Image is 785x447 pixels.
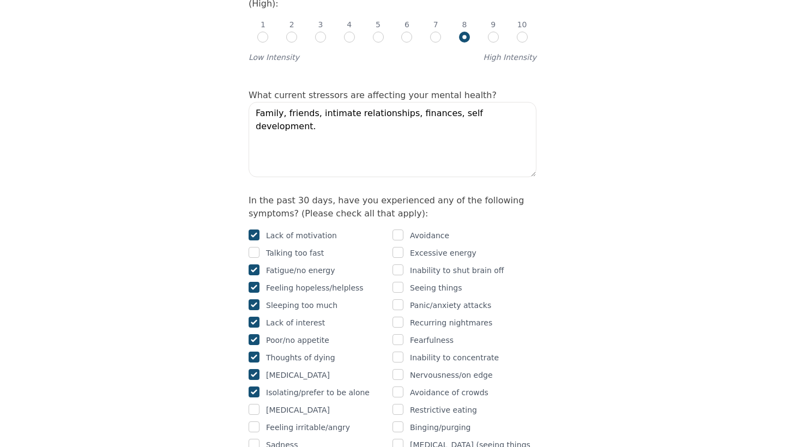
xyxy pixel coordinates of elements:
[266,386,370,399] p: Isolating/prefer to be alone
[410,264,504,277] p: Inability to shut brain off
[410,369,493,382] p: Nervousness/on edge
[410,403,477,416] p: Restrictive eating
[410,229,449,242] p: Avoidance
[410,351,499,364] p: Inability to concentrate
[410,386,488,399] p: Avoidance of crowds
[404,19,409,30] p: 6
[410,246,476,259] p: Excessive energy
[249,102,536,177] textarea: Family, friends, intimate relationships, finances, self development.
[410,281,462,294] p: Seeing things
[517,19,527,30] p: 10
[410,334,454,347] p: Fearfulness
[266,369,330,382] p: [MEDICAL_DATA]
[410,316,492,329] p: Recurring nightmares
[266,246,324,259] p: Talking too fast
[249,90,497,100] label: What current stressors are affecting your mental health?
[289,19,294,30] p: 2
[376,19,381,30] p: 5
[249,52,299,63] label: Low Intensity
[266,299,337,312] p: Sleeping too much
[318,19,323,30] p: 3
[491,19,496,30] p: 9
[266,281,364,294] p: Feeling hopeless/helpless
[347,19,352,30] p: 4
[249,195,524,219] label: In the past 30 days, have you experienced any of the following symptoms? (Please check all that a...
[266,264,335,277] p: Fatigue/no energy
[261,19,265,30] p: 1
[266,334,329,347] p: Poor/no appetite
[410,299,491,312] p: Panic/anxiety attacks
[462,19,467,30] p: 8
[433,19,438,30] p: 7
[266,351,335,364] p: Thoughts of dying
[266,403,330,416] p: [MEDICAL_DATA]
[266,421,350,434] p: Feeling irritable/angry
[483,52,536,63] label: High Intensity
[410,421,470,434] p: Binging/purging
[266,229,337,242] p: Lack of motivation
[266,316,325,329] p: Lack of interest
